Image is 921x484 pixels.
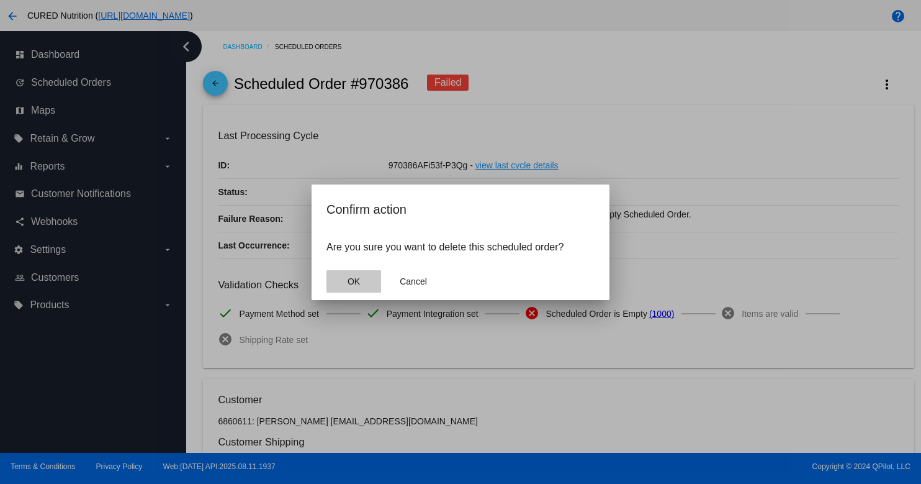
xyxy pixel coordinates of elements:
button: Close dialog [326,270,381,293]
span: OK [348,276,360,286]
button: Close dialog [386,270,441,293]
p: Are you sure you want to delete this scheduled order? [326,242,595,253]
h2: Confirm action [326,199,595,219]
span: Cancel [400,276,427,286]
